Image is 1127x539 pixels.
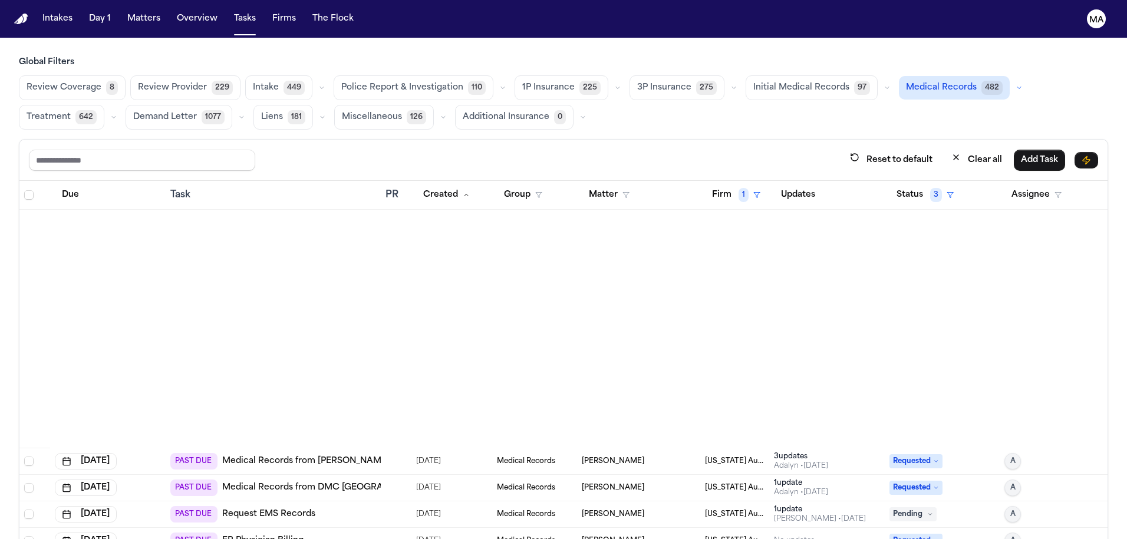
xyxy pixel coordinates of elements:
h3: Global Filters [19,57,1108,68]
button: Firms [268,8,301,29]
button: Matter [582,184,637,206]
span: Michigan Auto Law [705,510,764,519]
button: Status3 [889,184,961,206]
span: A [1010,510,1016,519]
span: 449 [284,81,305,95]
button: Liens181 [253,105,313,130]
span: Select row [24,457,34,466]
span: 0 [554,110,566,124]
button: Matters [123,8,165,29]
button: 1P Insurance225 [515,75,608,100]
span: Select row [24,483,34,492]
span: Marlon Westbrook [582,510,644,519]
span: 1P Insurance [522,82,575,94]
span: Select all [24,190,34,200]
button: Clear all [944,149,1009,171]
button: Due [55,184,86,206]
div: Last updated by Michelle Landazabal at 7/21/2025, 9:39:53 AM [774,514,866,524]
button: Created [416,184,477,206]
button: Intakes [38,8,77,29]
button: Initial Medical Records97 [746,75,878,100]
span: Police Report & Investigation [341,82,463,94]
span: Review Provider [138,82,207,94]
span: Pending [889,507,937,521]
div: Last updated by Adalyn at 7/21/2025, 7:33:30 PM [774,488,828,497]
button: Police Report & Investigation110 [334,75,493,100]
button: Immediate Task [1075,152,1098,168]
img: Finch Logo [14,14,28,25]
button: A [1004,480,1021,496]
a: Medical Records from [PERSON_NAME][GEOGRAPHIC_DATA] [222,455,482,467]
span: Cheryl Palmer [582,457,644,466]
button: Firm1 [705,184,767,206]
span: Medical Records [497,510,555,519]
button: Updates [774,184,822,206]
button: Demand Letter1077 [126,105,232,130]
button: Tasks [229,8,261,29]
span: Additional Insurance [463,111,549,123]
span: Liens [261,111,283,123]
span: Select row [24,510,34,519]
button: Additional Insurance0 [455,105,574,130]
span: 225 [579,81,601,95]
button: A [1004,506,1021,523]
button: 3P Insurance275 [630,75,724,100]
span: Miscellaneous [342,111,402,123]
a: Home [14,14,28,25]
span: Intake [253,82,279,94]
span: 110 [468,81,486,95]
span: Michigan Auto Law [705,457,764,466]
span: Requested [889,481,943,495]
button: [DATE] [55,506,117,523]
button: Review Provider229 [130,75,240,100]
button: Treatment642 [19,105,104,130]
span: 3P Insurance [637,82,691,94]
button: Assignee [1004,184,1069,206]
span: 6/30/2025, 6:21:08 PM [416,453,441,469]
span: A [1010,483,1016,492]
button: Reset to default [843,149,940,171]
button: A [1004,453,1021,469]
text: MA [1089,16,1104,24]
button: Day 1 [84,8,116,29]
span: PAST DUE [170,506,218,523]
span: 3 [930,188,942,202]
div: Last updated by Adalyn at 8/8/2025, 3:18:46 PM [774,461,828,471]
button: [DATE] [55,480,117,496]
span: Medical Records [906,82,977,94]
div: 3 update s [774,452,828,461]
button: The Flock [308,8,358,29]
span: Michigan Auto Law [705,483,764,492]
span: 7/21/2025, 9:39:37 AM [416,506,441,523]
span: 7/21/2025, 9:37:51 AM [416,480,441,496]
div: 1 update [774,505,866,514]
span: 1077 [202,110,225,124]
button: Miscellaneous126 [334,105,434,130]
a: Request EMS Records [222,508,315,520]
button: Intake449 [245,75,312,100]
button: [DATE] [55,453,117,469]
span: PAST DUE [170,453,218,469]
span: Initial Medical Records [753,82,849,94]
span: Demand Letter [133,111,197,123]
span: 8 [106,81,118,95]
span: Medical Records [497,457,555,466]
span: PAST DUE [170,480,218,496]
span: Medical Records [497,483,555,492]
span: 275 [696,81,717,95]
span: 642 [75,110,97,124]
button: Add Task [1014,150,1065,171]
button: Overview [172,8,222,29]
span: 126 [407,110,426,124]
span: 97 [854,81,870,95]
span: Review Coverage [27,82,101,94]
div: Task [170,188,376,202]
